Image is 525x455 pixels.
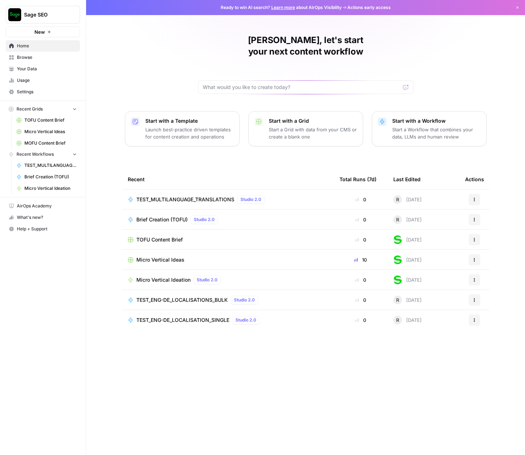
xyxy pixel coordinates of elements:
[128,195,328,204] a: TEST_MULTILANGUAGE_TRANSLATIONSStudio 2.0
[136,256,184,263] span: Micro Vertical Ideas
[128,169,328,189] div: Recent
[392,126,481,140] p: Start a Workflow that combines your data, LLMs and human review
[393,195,422,204] div: [DATE]
[13,126,80,137] a: Micro Vertical Ideas
[393,235,402,244] img: 2tjdtbkr969jgkftgy30i99suxv9
[6,75,80,86] a: Usage
[136,236,183,243] span: TOFU Content Brief
[13,114,80,126] a: TOFU Content Brief
[136,296,228,304] span: TEST_ENG-DE_LOCALISATIONS_BULK
[339,276,382,283] div: 0
[145,117,234,125] p: Start with a Template
[13,183,80,194] a: Micro Vertical Ideation
[17,66,77,72] span: Your Data
[203,84,400,91] input: What would you like to create today?
[34,28,45,36] span: New
[145,126,234,140] p: Launch best-practice driven templates for content creation and operations
[271,5,295,10] a: Learn more
[240,196,261,203] span: Studio 2.0
[396,296,399,304] span: R
[128,316,328,324] a: TEST_ENG-DE_LOCALISATION_SINGLEStudio 2.0
[393,255,422,264] div: [DATE]
[396,196,399,203] span: R
[24,11,67,18] span: Sage SEO
[6,40,80,52] a: Home
[24,128,77,135] span: Micro Vertical Ideas
[6,104,80,114] button: Recent Grids
[17,151,54,158] span: Recent Workflows
[194,216,215,223] span: Studio 2.0
[235,317,256,323] span: Studio 2.0
[17,203,77,209] span: AirOps Academy
[13,137,80,149] a: MOFU Content Brief
[465,169,484,189] div: Actions
[136,316,229,324] span: TEST_ENG-DE_LOCALISATION_SINGLE
[339,196,382,203] div: 0
[198,34,413,57] h1: [PERSON_NAME], let's start your next content workflow
[6,63,80,75] a: Your Data
[339,256,382,263] div: 10
[6,149,80,160] button: Recent Workflows
[136,196,234,203] span: TEST_MULTILANGUAGE_TRANSLATIONS
[24,140,77,146] span: MOFU Content Brief
[339,296,382,304] div: 0
[6,86,80,98] a: Settings
[339,216,382,223] div: 0
[392,117,481,125] p: Start with a Workflow
[372,111,487,146] button: Start with a WorkflowStart a Workflow that combines your data, LLMs and human review
[269,117,357,125] p: Start with a Grid
[393,255,402,264] img: 2tjdtbkr969jgkftgy30i99suxv9
[24,185,77,192] span: Micro Vertical Ideation
[396,316,399,324] span: R
[393,235,422,244] div: [DATE]
[393,169,421,189] div: Last Edited
[339,169,376,189] div: Total Runs (7d)
[17,226,77,232] span: Help + Support
[234,297,255,303] span: Studio 2.0
[128,256,328,263] a: Micro Vertical Ideas
[6,27,80,37] button: New
[24,174,77,180] span: Brief Creation (TOFU)
[6,6,80,24] button: Workspace: Sage SEO
[6,212,80,223] button: What's new?
[248,111,363,146] button: Start with a GridStart a Grid with data from your CMS or create a blank one
[17,89,77,95] span: Settings
[339,316,382,324] div: 0
[128,296,328,304] a: TEST_ENG-DE_LOCALISATIONS_BULKStudio 2.0
[393,296,422,304] div: [DATE]
[347,4,391,11] span: Actions early access
[393,276,402,284] img: 2tjdtbkr969jgkftgy30i99suxv9
[136,216,188,223] span: Brief Creation (TOFU)
[6,200,80,212] a: AirOps Academy
[197,277,217,283] span: Studio 2.0
[128,215,328,224] a: Brief Creation (TOFU)Studio 2.0
[24,162,77,169] span: TEST_MULTILANGUAGE_TRANSLATIONS
[8,8,21,21] img: Sage SEO Logo
[17,54,77,61] span: Browse
[17,43,77,49] span: Home
[221,4,342,11] span: Ready to win AI search? about AirOps Visibility
[393,276,422,284] div: [DATE]
[6,223,80,235] button: Help + Support
[13,160,80,171] a: TEST_MULTILANGUAGE_TRANSLATIONS
[393,215,422,224] div: [DATE]
[128,276,328,284] a: Micro Vertical IdeationStudio 2.0
[24,117,77,123] span: TOFU Content Brief
[6,52,80,63] a: Browse
[125,111,240,146] button: Start with a TemplateLaunch best-practice driven templates for content creation and operations
[128,236,328,243] a: TOFU Content Brief
[269,126,357,140] p: Start a Grid with data from your CMS or create a blank one
[17,77,77,84] span: Usage
[13,171,80,183] a: Brief Creation (TOFU)
[396,216,399,223] span: R
[339,236,382,243] div: 0
[136,276,191,283] span: Micro Vertical Ideation
[393,316,422,324] div: [DATE]
[17,106,43,112] span: Recent Grids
